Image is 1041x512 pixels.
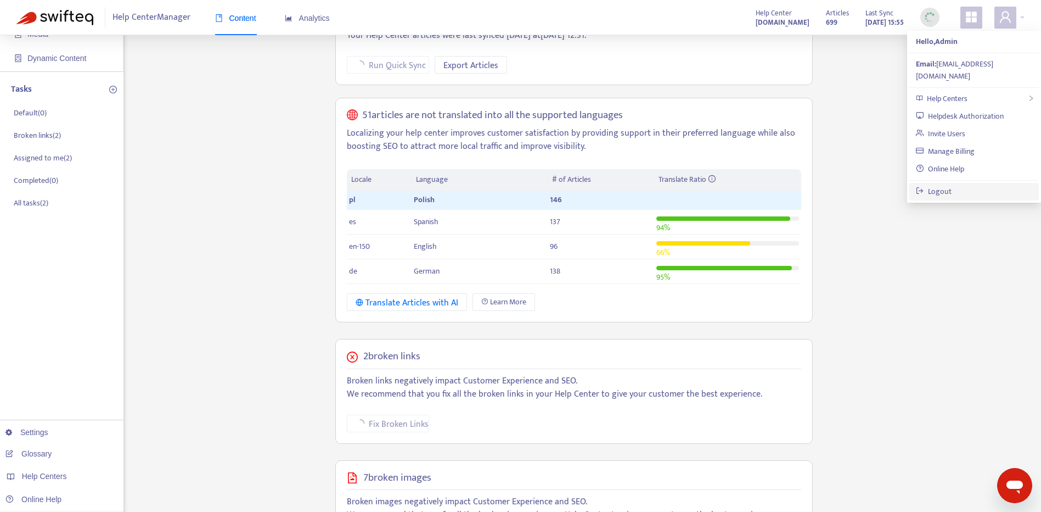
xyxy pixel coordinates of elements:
button: Run Quick Sync [347,56,429,74]
th: # of Articles [548,169,654,191]
span: Last Sync [865,7,893,19]
span: Run Quick Sync [369,59,426,73]
span: en-150 [349,240,370,253]
p: Your Help Center articles were last synced [DATE] at [DATE] 12:31 . [347,29,801,42]
span: close-circle [347,352,358,363]
p: Broken links negatively impact Customer Experience and SEO. We recommend that you fix all the bro... [347,375,801,401]
span: pl [349,193,356,206]
a: Helpdesk Authorization [916,110,1004,123]
span: Analytics [285,14,330,23]
div: [EMAIL_ADDRESS][DOMAIN_NAME] [916,58,1032,82]
div: Translate Articles with AI [356,296,458,310]
span: 146 [550,193,562,206]
span: user [999,10,1012,24]
span: Learn More [490,296,526,308]
span: appstore [965,10,978,24]
span: es [349,215,356,228]
span: Fix Broken Links [369,418,429,431]
a: Glossary [5,449,52,458]
iframe: Przycisk uruchamiania okna komunikatora, konwersacja w toku [997,468,1032,503]
th: Language [412,169,548,191]
p: Localizing your help center improves customer satisfaction by providing support in their preferre... [347,127,801,153]
a: Learn More [472,293,535,311]
span: Articles [826,7,849,19]
strong: 699 [826,16,837,29]
p: Completed ( 0 ) [14,175,58,186]
span: container [14,54,22,62]
span: loading [355,418,365,428]
span: 96 [550,240,558,253]
span: area-chart [285,14,292,22]
span: 66 % [656,246,670,259]
span: English [414,240,437,253]
span: 95 % [656,271,670,283]
span: Polish [414,193,435,206]
span: Help Center [756,7,792,19]
span: plus-circle [109,86,117,93]
p: Tasks [11,83,32,96]
strong: [DATE] 15:55 [865,16,904,29]
a: [DOMAIN_NAME] [756,16,809,29]
p: Default ( 0 ) [14,107,47,119]
span: 138 [550,265,560,277]
span: Content [215,14,256,23]
span: 137 [550,215,560,228]
th: Locale [347,169,412,191]
span: Help Centers [22,472,67,481]
span: loading [355,60,365,70]
span: Help Centers [927,92,967,105]
span: right [1028,95,1034,102]
strong: Email: [916,58,936,70]
strong: Hello, Admin [916,35,958,48]
p: All tasks ( 2 ) [14,197,48,209]
button: Translate Articles with AI [347,293,467,311]
h5: 7 broken images [363,472,431,485]
span: German [414,265,440,277]
span: global [347,109,358,122]
button: Fix Broken Links [347,415,429,432]
span: Dynamic Content [27,54,86,63]
span: de [349,265,357,277]
a: Online Help [916,163,964,175]
span: Export Articles [443,59,498,73]
img: sync_loading.0b5143dde30e3a21642e.gif [923,10,937,24]
span: Spanish [414,215,438,228]
p: Broken links ( 2 ) [14,130,61,141]
div: Translate Ratio [659,174,797,186]
span: file-image [347,472,358,483]
h5: 2 broken links [363,350,420,363]
a: Manage Billing [916,145,975,158]
button: Export Articles [435,56,507,74]
span: 94 % [656,221,670,234]
a: Online Help [5,495,61,504]
span: Help Center Manager [112,7,190,28]
img: Swifteq [16,10,93,25]
a: Invite Users [916,127,965,140]
p: Assigned to me ( 2 ) [14,152,72,164]
h5: 51 articles are not translated into all the supported languages [362,109,623,122]
a: Logout [916,185,952,198]
a: Settings [5,428,48,437]
span: book [215,14,223,22]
